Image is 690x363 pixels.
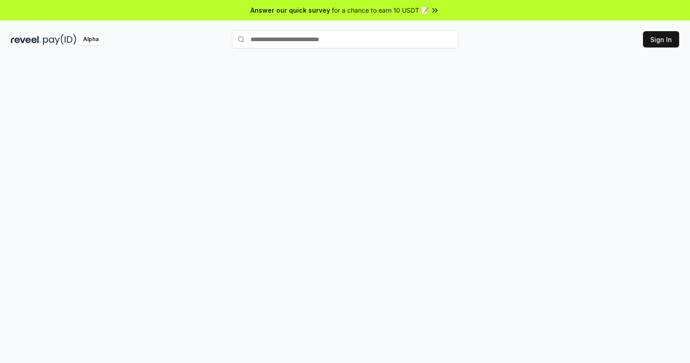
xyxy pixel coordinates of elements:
img: pay_id [43,34,76,45]
div: Alpha [78,34,104,45]
img: reveel_dark [11,34,41,45]
span: for a chance to earn 10 USDT 📝 [332,5,429,15]
button: Sign In [643,31,679,47]
span: Answer our quick survey [250,5,330,15]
